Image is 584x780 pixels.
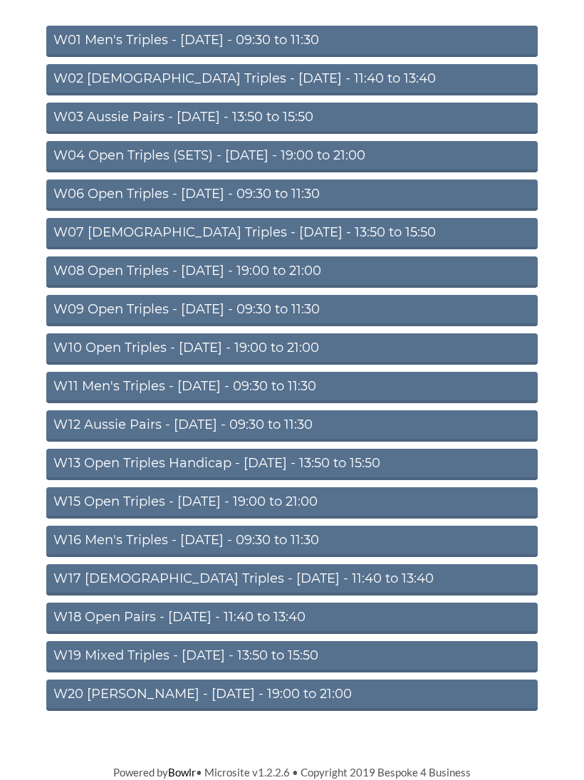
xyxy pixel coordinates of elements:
[168,766,196,779] a: Bowlr
[46,603,538,635] a: W18 Open Pairs - [DATE] - 11:40 to 13:40
[46,565,538,596] a: W17 [DEMOGRAPHIC_DATA] Triples - [DATE] - 11:40 to 13:40
[46,219,538,250] a: W07 [DEMOGRAPHIC_DATA] Triples - [DATE] - 13:50 to 15:50
[46,65,538,96] a: W02 [DEMOGRAPHIC_DATA] Triples - [DATE] - 11:40 to 13:40
[113,766,471,779] span: Powered by • Microsite v1.2.2.6 • Copyright 2019 Bespoke 4 Business
[46,680,538,712] a: W20 [PERSON_NAME] - [DATE] - 19:00 to 21:00
[46,526,538,558] a: W16 Men's Triples - [DATE] - 09:30 to 11:30
[46,642,538,673] a: W19 Mixed Triples - [DATE] - 13:50 to 15:50
[46,449,538,481] a: W13 Open Triples Handicap - [DATE] - 13:50 to 15:50
[46,103,538,135] a: W03 Aussie Pairs - [DATE] - 13:50 to 15:50
[46,257,538,288] a: W08 Open Triples - [DATE] - 19:00 to 21:00
[46,488,538,519] a: W15 Open Triples - [DATE] - 19:00 to 21:00
[46,296,538,327] a: W09 Open Triples - [DATE] - 09:30 to 11:30
[46,373,538,404] a: W11 Men's Triples - [DATE] - 09:30 to 11:30
[46,26,538,58] a: W01 Men's Triples - [DATE] - 09:30 to 11:30
[46,334,538,365] a: W10 Open Triples - [DATE] - 19:00 to 21:00
[46,180,538,212] a: W06 Open Triples - [DATE] - 09:30 to 11:30
[46,142,538,173] a: W04 Open Triples (SETS) - [DATE] - 19:00 to 21:00
[46,411,538,442] a: W12 Aussie Pairs - [DATE] - 09:30 to 11:30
